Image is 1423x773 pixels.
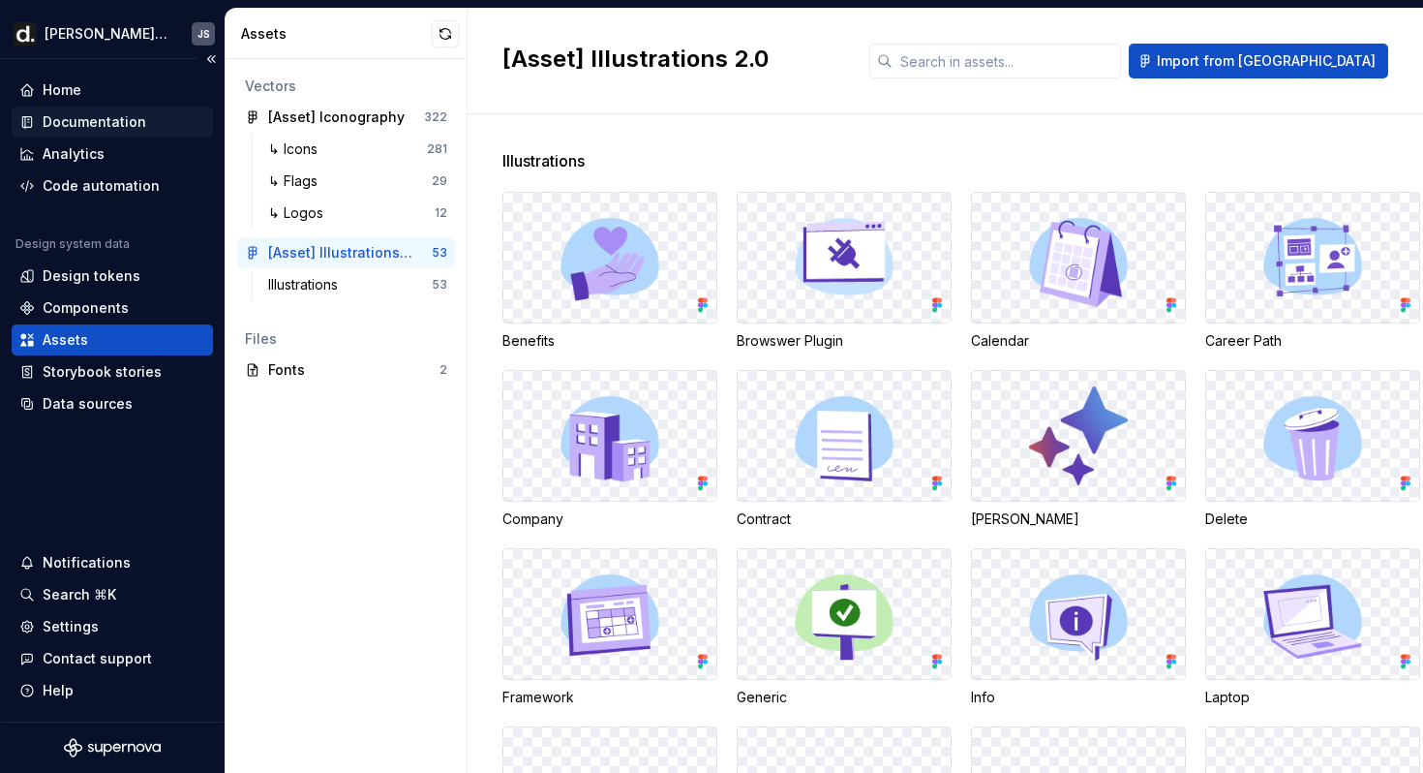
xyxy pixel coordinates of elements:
div: Search ⌘K [43,585,116,604]
button: Collapse sidebar [197,46,225,73]
div: ↳ Icons [268,139,325,159]
div: Delete [1205,510,1420,529]
img: b918d911-6884-482e-9304-cbecc30deec6.png [14,22,37,46]
div: 29 [432,173,447,189]
div: Contact support [43,649,152,668]
div: Benefits [502,331,717,351]
a: Components [12,293,213,324]
a: Documentation [12,107,213,138]
div: Framework [502,688,717,707]
div: Design tokens [43,266,140,286]
a: Fonts2 [237,355,455,386]
div: [PERSON_NAME] UI [45,24,168,44]
div: 53 [432,245,447,261]
a: ↳ Icons281 [260,134,455,165]
div: Assets [43,330,88,350]
button: Contact support [12,643,213,674]
div: Vectors [245,77,447,96]
div: Generic [737,688,952,707]
svg: Supernova Logo [64,738,161,758]
div: Design system data [15,236,130,252]
a: Analytics [12,139,213,170]
a: Code automation [12,170,213,201]
a: Storybook stories [12,356,213,387]
div: Contract [737,510,952,529]
button: Notifications [12,547,213,578]
div: Settings [43,617,99,636]
a: Data sources [12,388,213,419]
span: Illustrations [502,149,585,172]
div: Home [43,80,81,100]
a: Design tokens [12,261,213,292]
div: Company [502,510,717,529]
div: Components [43,298,129,318]
div: Laptop [1205,688,1420,707]
div: 281 [427,141,447,157]
div: Calendar [971,331,1186,351]
a: [Asset] Iconography322 [237,102,455,133]
div: Career Path [1205,331,1420,351]
div: 53 [432,277,447,293]
a: ↳ Logos12 [260,198,455,229]
div: Analytics [43,144,105,164]
div: Documentation [43,112,146,132]
div: Fonts [268,360,439,380]
button: Help [12,675,213,706]
input: Search in assets... [893,44,1121,78]
div: 2 [439,362,447,378]
div: Browswer Plugin [737,331,952,351]
a: Illustrations53 [260,269,455,300]
a: Settings [12,611,213,642]
div: 12 [435,205,447,221]
div: Notifications [43,553,131,572]
button: Search ⌘K [12,579,213,610]
div: Files [245,329,447,349]
div: ↳ Flags [268,171,325,191]
div: ↳ Logos [268,203,331,223]
a: [Asset] Illustrations 2.053 [237,237,455,268]
div: [PERSON_NAME] [971,510,1186,529]
div: [Asset] Iconography [268,108,405,127]
div: Data sources [43,394,133,414]
a: Assets [12,325,213,356]
div: 322 [424,109,447,125]
button: Import from [GEOGRAPHIC_DATA] [1129,44,1388,78]
div: Storybook stories [43,362,162,382]
span: Import from [GEOGRAPHIC_DATA] [1157,51,1376,71]
h2: [Asset] Illustrations 2.0 [502,44,846,75]
div: Assets [241,24,432,44]
div: Help [43,681,74,700]
div: Illustrations [268,275,346,294]
div: JS [197,26,210,42]
div: Code automation [43,176,160,196]
div: Info [971,688,1186,707]
a: ↳ Flags29 [260,166,455,197]
a: Home [12,75,213,106]
button: [PERSON_NAME] UIJS [4,13,221,54]
div: [Asset] Illustrations 2.0 [268,243,412,263]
